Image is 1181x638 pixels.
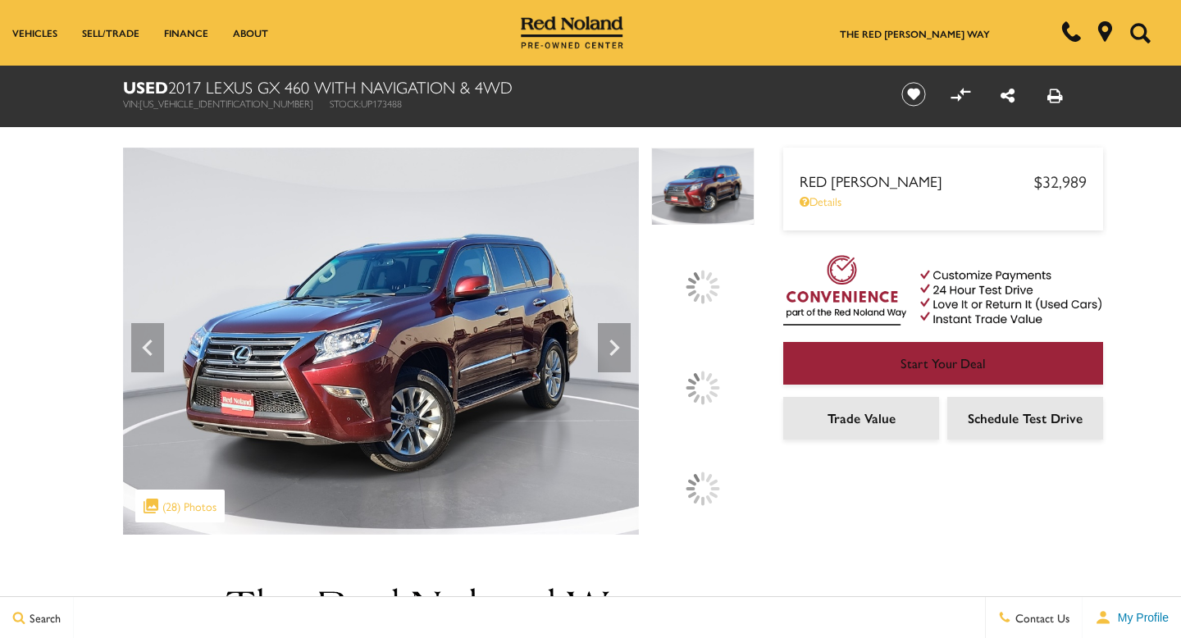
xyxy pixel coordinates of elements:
button: Open the search field [1124,1,1156,65]
a: Schedule Test Drive [947,397,1103,440]
span: $32,989 [1034,169,1087,193]
span: Schedule Test Drive [968,408,1083,427]
a: Trade Value [783,397,939,440]
span: VIN: [123,96,139,111]
img: Used 2017 Claret Mica Lexus 460 image 1 [651,148,755,226]
a: Red [PERSON_NAME] $32,989 [800,169,1087,193]
span: My Profile [1111,611,1169,624]
button: Save vehicle [896,81,932,107]
h1: 2017 Lexus GX 460 With Navigation & 4WD [123,78,873,96]
span: Start Your Deal [901,353,986,372]
div: (28) Photos [135,490,225,522]
span: [US_VEHICLE_IDENTIFICATION_NUMBER] [139,96,313,111]
span: Contact Us [1011,609,1069,626]
button: Compare vehicle [948,82,973,107]
img: Used 2017 Claret Mica Lexus 460 image 1 [123,148,639,535]
a: Red Noland Pre-Owned [521,22,624,39]
span: Stock: [330,96,361,111]
a: Share this Used 2017 Lexus GX 460 With Navigation & 4WD [1001,83,1015,107]
a: The Red [PERSON_NAME] Way [840,26,990,41]
strong: Used [123,75,168,98]
a: Details [800,193,1087,209]
button: user-profile-menu [1083,597,1181,638]
span: Trade Value [828,408,896,427]
span: Search [25,609,61,626]
a: Start Your Deal [783,342,1103,385]
a: Print this Used 2017 Lexus GX 460 With Navigation & 4WD [1047,83,1063,107]
span: Red [PERSON_NAME] [800,171,1034,191]
span: UP173488 [361,96,402,111]
img: Red Noland Pre-Owned [521,16,624,49]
